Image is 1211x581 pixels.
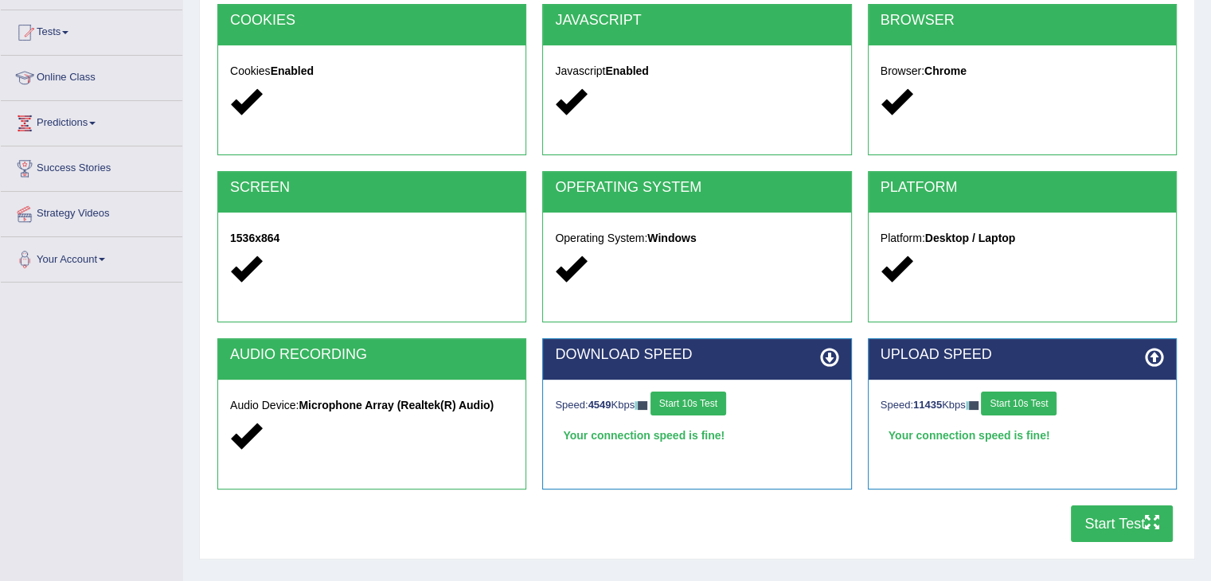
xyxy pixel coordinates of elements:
h2: JAVASCRIPT [555,13,838,29]
button: Start 10s Test [981,392,1057,415]
h2: BROWSER [881,13,1164,29]
button: Start 10s Test [650,392,726,415]
h5: Cookies [230,65,514,77]
div: Speed: Kbps [881,392,1164,419]
strong: 4549 [588,399,611,411]
a: Tests [1,10,182,50]
h2: AUDIO RECORDING [230,347,514,363]
h2: COOKIES [230,13,514,29]
a: Predictions [1,101,182,141]
strong: Enabled [605,64,648,77]
strong: 11435 [913,399,942,411]
strong: Desktop / Laptop [925,232,1016,244]
div: Speed: Kbps [555,392,838,419]
strong: Windows [647,232,696,244]
h2: DOWNLOAD SPEED [555,347,838,363]
div: Your connection speed is fine! [555,423,838,447]
h5: Platform: [881,232,1164,244]
img: ajax-loader-fb-connection.gif [635,401,647,410]
div: Your connection speed is fine! [881,423,1164,447]
h5: Javascript [555,65,838,77]
a: Your Account [1,237,182,277]
h2: OPERATING SYSTEM [555,180,838,196]
h2: PLATFORM [881,180,1164,196]
h5: Operating System: [555,232,838,244]
a: Strategy Videos [1,192,182,232]
a: Online Class [1,56,182,96]
h5: Browser: [881,65,1164,77]
button: Start Test [1071,505,1173,542]
strong: Chrome [924,64,967,77]
strong: Microphone Array (Realtek(R) Audio) [299,399,494,411]
a: Success Stories [1,146,182,186]
strong: Enabled [271,64,314,77]
h5: Audio Device: [230,400,514,411]
img: ajax-loader-fb-connection.gif [966,401,979,410]
h2: UPLOAD SPEED [881,347,1164,363]
h2: SCREEN [230,180,514,196]
strong: 1536x864 [230,232,279,244]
